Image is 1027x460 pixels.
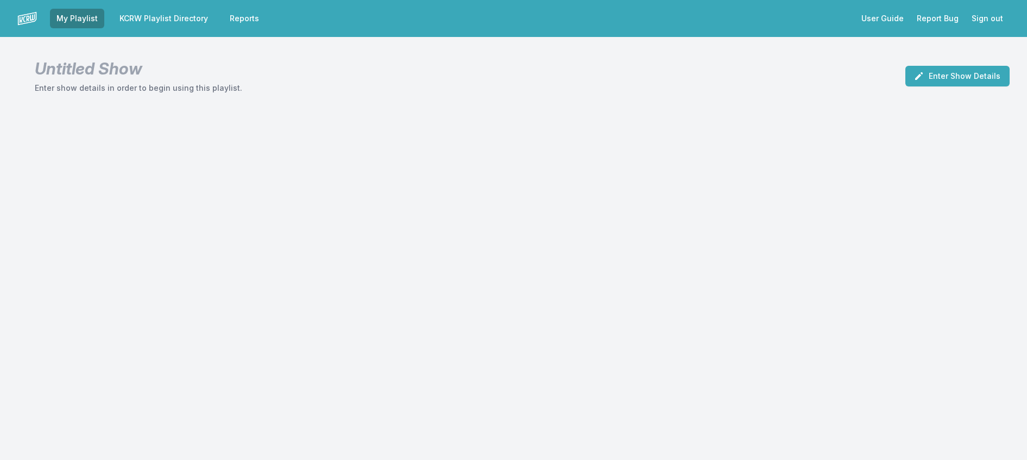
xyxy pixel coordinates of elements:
a: KCRW Playlist Directory [113,9,215,28]
a: Report Bug [910,9,965,28]
a: My Playlist [50,9,104,28]
img: logo-white-87cec1fa9cbef997252546196dc51331.png [17,9,37,28]
h1: Untitled Show [35,59,242,78]
a: User Guide [855,9,910,28]
p: Enter show details in order to begin using this playlist. [35,83,242,94]
button: Sign out [965,9,1010,28]
button: Enter Show Details [905,66,1010,86]
a: Reports [223,9,266,28]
